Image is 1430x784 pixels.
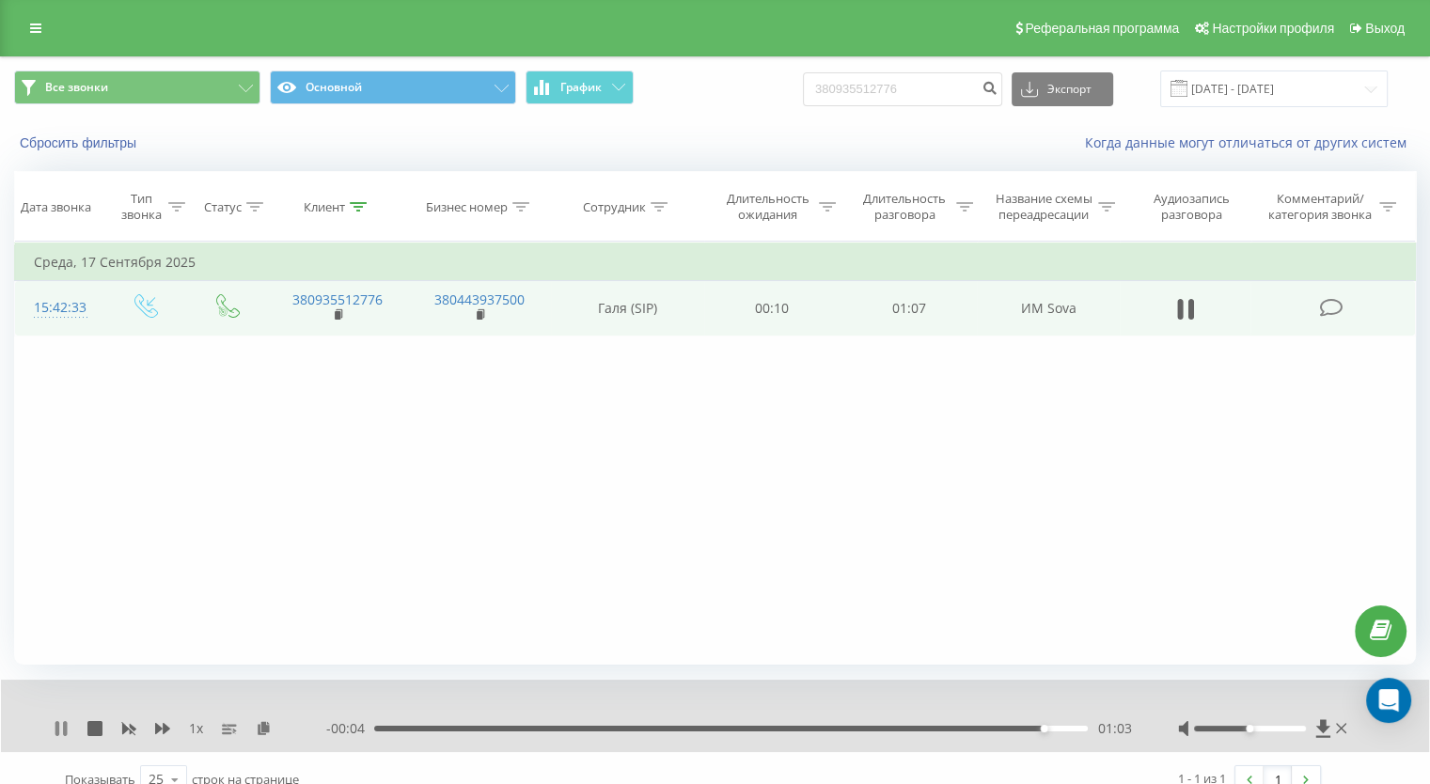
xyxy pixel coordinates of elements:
button: Основной [270,71,516,104]
div: Длительность ожидания [721,191,815,223]
span: График [560,81,602,94]
span: Реферальная программа [1025,21,1179,36]
span: Все звонки [45,80,108,95]
div: Accessibility label [1246,725,1253,732]
a: Когда данные могут отличаться от других систем [1085,133,1416,151]
td: 00:10 [704,281,841,336]
td: 01:07 [841,281,977,336]
div: 15:42:33 [34,290,84,326]
div: Название схемы переадресации [995,191,1093,223]
div: Тип звонка [118,191,163,223]
span: 01:03 [1097,719,1131,738]
div: Сотрудник [583,199,646,215]
div: Open Intercom Messenger [1366,678,1411,723]
input: Поиск по номеру [803,72,1002,106]
td: ИМ Sova [977,281,1119,336]
a: 380935512776 [292,290,383,308]
button: Все звонки [14,71,260,104]
div: Комментарий/категория звонка [1265,191,1375,223]
td: Галя (SIP) [551,281,704,336]
button: График [526,71,634,104]
div: Accessibility label [1041,725,1048,732]
td: Среда, 17 Сентября 2025 [15,243,1416,281]
div: Клиент [304,199,345,215]
div: Длительность разговора [857,191,951,223]
button: Экспорт [1012,72,1113,106]
button: Сбросить фильтры [14,134,146,151]
a: 380443937500 [434,290,525,308]
span: - 00:04 [326,719,374,738]
div: Статус [204,199,242,215]
div: Бизнес номер [426,199,508,215]
div: Дата звонка [21,199,91,215]
span: Выход [1365,21,1405,36]
div: Аудиозапись разговора [1137,191,1247,223]
span: Настройки профиля [1212,21,1334,36]
span: 1 x [189,719,203,738]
